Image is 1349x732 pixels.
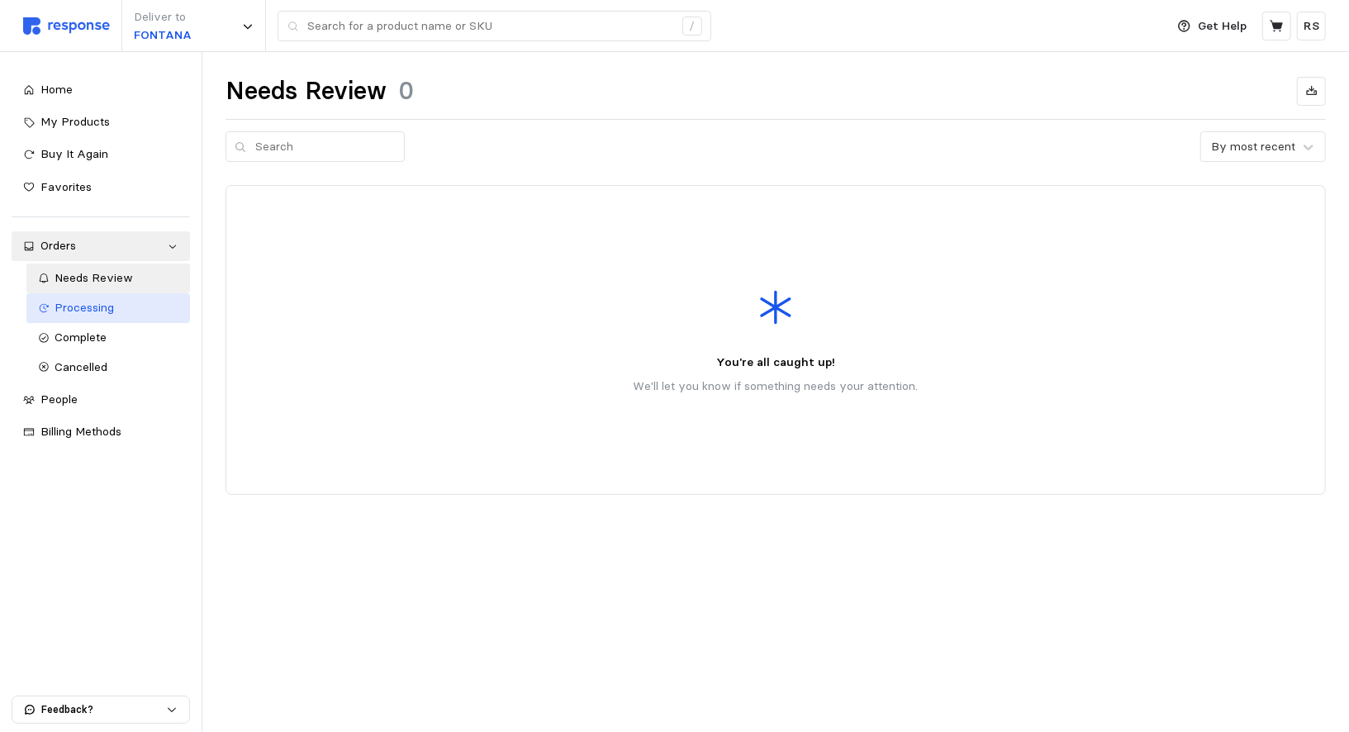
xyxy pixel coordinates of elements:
[12,417,190,447] a: Billing Methods
[40,424,121,439] span: Billing Methods
[55,300,115,315] span: Processing
[12,385,190,415] a: People
[682,17,702,36] div: /
[40,82,73,97] span: Home
[12,231,190,261] a: Orders
[23,17,110,35] img: svg%3e
[633,378,918,396] p: We'll let you know if something needs your attention.
[226,75,387,107] h1: Needs Review
[134,26,192,45] p: FONTANA
[55,270,134,285] span: Needs Review
[134,8,192,26] p: Deliver to
[398,75,414,107] h1: 0
[40,114,110,129] span: My Products
[12,107,190,137] a: My Products
[12,696,189,723] button: Feedback?
[40,146,108,161] span: Buy It Again
[41,702,166,717] p: Feedback?
[55,330,107,345] span: Complete
[26,293,190,323] a: Processing
[26,353,190,383] a: Cancelled
[307,12,673,41] input: Search for a product name or SKU
[12,173,190,202] a: Favorites
[40,392,78,406] span: People
[12,140,190,169] a: Buy It Again
[1168,11,1257,42] button: Get Help
[40,237,161,255] div: Orders
[1304,17,1319,36] p: RS
[1297,12,1326,40] button: RS
[12,75,190,105] a: Home
[1199,17,1247,36] p: Get Help
[1211,138,1295,155] div: By most recent
[716,354,835,372] p: You're all caught up!
[26,264,190,293] a: Needs Review
[255,132,396,162] input: Search
[40,179,92,194] span: Favorites
[55,359,108,374] span: Cancelled
[26,323,190,353] a: Complete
